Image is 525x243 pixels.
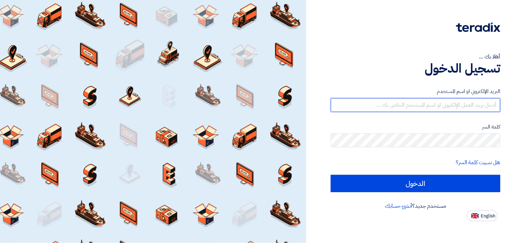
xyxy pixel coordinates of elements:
[456,158,500,167] a: هل نسيت كلمة السر؟
[331,87,500,95] label: البريد الإلكتروني او اسم المستخدم
[331,202,500,210] div: مستخدم جديد؟
[456,22,500,32] img: Teradix logo
[331,53,500,61] div: أهلا بك ...
[467,210,498,221] button: English
[331,123,500,131] label: كلمة السر
[331,175,500,192] input: الدخول
[481,214,496,218] span: English
[471,213,479,218] img: en-US.png
[385,202,413,210] a: أنشئ حسابك
[331,61,500,76] h1: تسجيل الدخول
[331,98,500,112] input: أدخل بريد العمل الإلكتروني او اسم المستخدم الخاص بك ...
